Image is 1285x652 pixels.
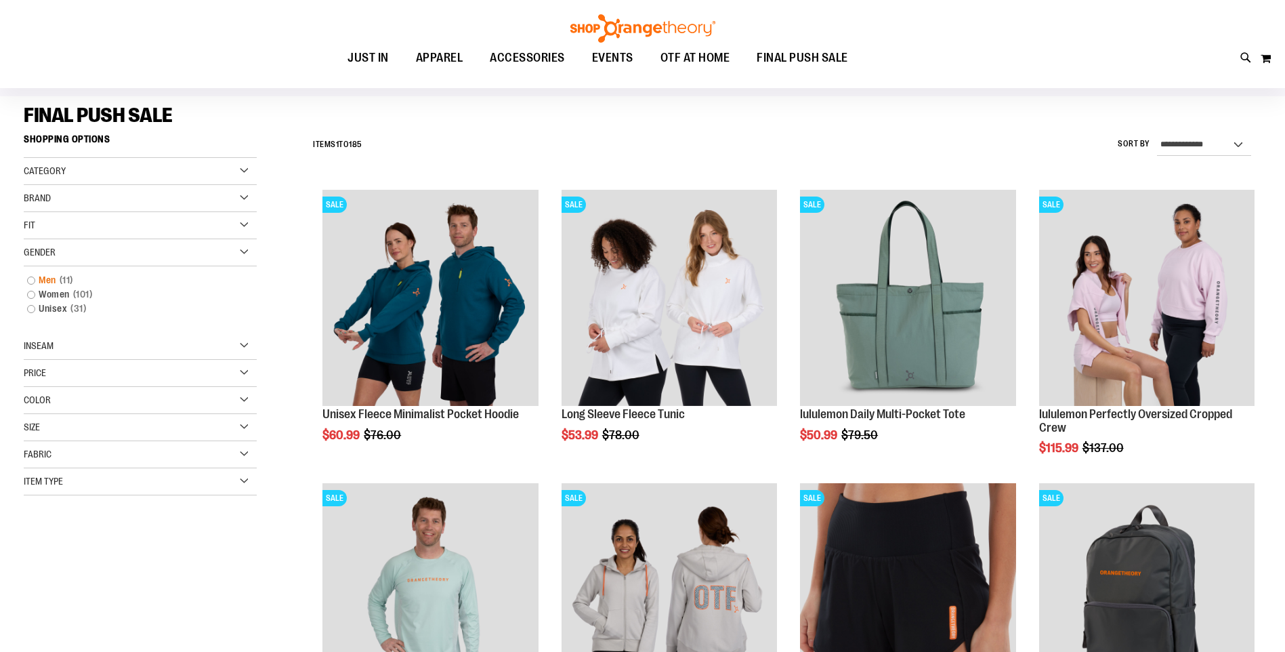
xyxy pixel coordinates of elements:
a: JUST IN [334,43,402,74]
span: JUST IN [347,43,389,73]
img: lululemon Perfectly Oversized Cropped Crew [1039,190,1255,405]
img: Shop Orangetheory [568,14,717,43]
span: 31 [67,302,89,316]
a: lululemon Perfectly Oversized Cropped CrewSALE [1039,190,1255,407]
span: FINAL PUSH SALE [757,43,848,73]
span: $115.99 [1039,441,1080,455]
span: SALE [562,197,586,213]
span: $78.00 [602,428,641,442]
span: $79.50 [841,428,880,442]
a: EVENTS [578,43,647,74]
span: FINAL PUSH SALE [24,104,173,127]
span: OTF AT HOME [660,43,730,73]
span: 185 [349,140,362,149]
a: Unisex31 [20,302,244,316]
span: SALE [1039,490,1063,506]
span: $76.00 [364,428,403,442]
h2: Items to [313,134,362,155]
span: Inseam [24,340,54,351]
span: SALE [322,197,347,213]
span: APPAREL [416,43,463,73]
span: SALE [800,490,824,506]
span: $60.99 [322,428,362,442]
span: EVENTS [592,43,633,73]
strong: Shopping Options [24,127,257,158]
a: lululemon Perfectly Oversized Cropped Crew [1039,407,1232,434]
a: Product image for Fleece Long SleeveSALE [562,190,777,407]
span: Color [24,394,51,405]
a: Women101 [20,287,244,302]
div: product [793,183,1022,476]
img: Product image for Fleece Long Sleeve [562,190,777,405]
a: Long Sleeve Fleece Tunic [562,407,685,421]
span: Size [24,422,40,432]
span: Price [24,367,46,378]
span: 101 [70,287,96,302]
img: Unisex Fleece Minimalist Pocket Hoodie [322,190,538,405]
a: Unisex Fleece Minimalist Pocket HoodieSALE [322,190,538,407]
span: Fit [24,220,35,230]
span: Fabric [24,449,51,460]
span: ACCESSORIES [490,43,565,73]
span: $50.99 [800,428,839,442]
span: Gender [24,247,56,258]
label: Sort By [1118,138,1150,150]
a: Men11 [20,273,244,287]
a: OTF AT HOME [647,43,744,74]
span: 11 [56,273,77,287]
span: $137.00 [1082,441,1126,455]
div: product [1032,183,1261,489]
a: FINAL PUSH SALE [743,43,862,73]
span: Brand [24,192,51,203]
span: 1 [336,140,339,149]
a: APPAREL [402,43,477,74]
img: lululemon Daily Multi-Pocket Tote [800,190,1015,405]
a: lululemon Daily Multi-Pocket Tote [800,407,965,421]
a: ACCESSORIES [476,43,578,74]
span: $53.99 [562,428,600,442]
div: product [316,183,545,476]
a: lululemon Daily Multi-Pocket ToteSALE [800,190,1015,407]
span: SALE [800,197,824,213]
div: product [555,183,784,476]
a: Unisex Fleece Minimalist Pocket Hoodie [322,407,519,421]
span: SALE [1039,197,1063,213]
span: SALE [562,490,586,506]
span: Category [24,165,66,176]
span: Item Type [24,476,63,487]
span: SALE [322,490,347,506]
